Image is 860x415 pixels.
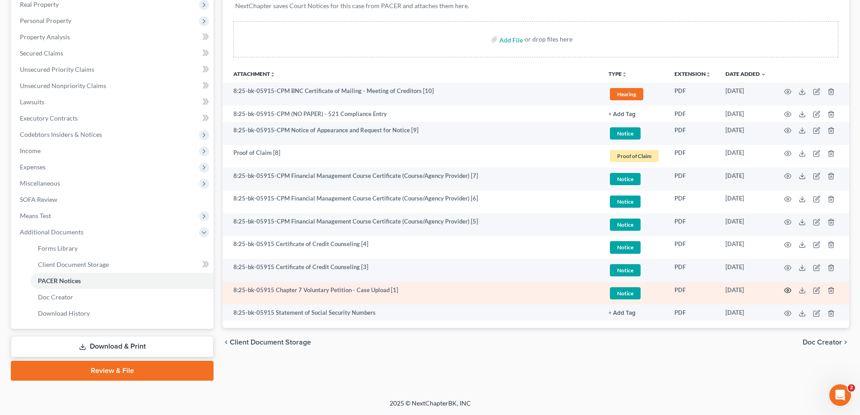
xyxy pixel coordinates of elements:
a: Proof of Claim [609,149,660,163]
span: Notice [610,196,641,208]
a: Property Analysis [13,29,214,45]
td: PDF [667,106,718,122]
td: 8:25-bk-05915 Chapter 7 Voluntary Petition - Case Upload [1] [223,282,601,305]
a: + Add Tag [609,110,660,118]
div: 2025 © NextChapterBK, INC [173,399,688,415]
span: Proof of Claim [610,150,659,162]
span: PACER Notices [38,277,81,284]
a: + Add Tag [609,308,660,317]
td: PDF [667,213,718,236]
span: Unsecured Priority Claims [20,65,94,73]
button: chevron_left Client Document Storage [223,339,311,346]
td: PDF [667,236,718,259]
td: 8:25-bk-05915-CPM (NO PAPER) - 521 Compliance Entry [223,106,601,122]
span: Client Document Storage [230,339,311,346]
a: Attachmentunfold_more [233,70,275,77]
td: [DATE] [718,191,773,214]
a: Executory Contracts [13,110,214,126]
a: Notice [609,240,660,255]
span: Download History [38,309,90,317]
a: Notice [609,126,660,141]
a: SOFA Review [13,191,214,208]
span: Property Analysis [20,33,70,41]
td: [DATE] [718,259,773,282]
span: Notice [610,264,641,276]
a: Client Document Storage [31,256,214,273]
td: Proof of Claim [8] [223,145,601,168]
td: 8:25-bk-05915 Certificate of Credit Counseling [4] [223,236,601,259]
i: unfold_more [706,72,711,77]
span: Doc Creator [803,339,842,346]
td: PDF [667,168,718,191]
a: Extensionunfold_more [674,70,711,77]
a: Review & File [11,361,214,381]
span: Real Property [20,0,59,8]
span: Personal Property [20,17,71,24]
td: 8:25-bk-05915-CPM Financial Management Course Certificate (Course/Agency Provider) [7] [223,168,601,191]
span: Hearing [610,88,643,100]
a: Unsecured Priority Claims [13,61,214,78]
td: [DATE] [718,282,773,305]
a: Secured Claims [13,45,214,61]
span: Additional Documents [20,228,84,236]
td: 8:25-bk-05915 Certificate of Credit Counseling [3] [223,259,601,282]
span: Notice [610,127,641,140]
td: [DATE] [718,122,773,145]
a: Notice [609,172,660,187]
td: PDF [667,83,718,106]
span: Forms Library [38,244,78,252]
a: Download History [31,305,214,322]
div: or drop files here [525,35,572,44]
i: chevron_right [842,339,849,346]
td: [DATE] [718,304,773,321]
a: Notice [609,263,660,278]
td: PDF [667,191,718,214]
span: Client Document Storage [38,261,109,268]
span: Unsecured Nonpriority Claims [20,82,106,89]
span: Lawsuits [20,98,44,106]
span: Secured Claims [20,49,63,57]
a: Lawsuits [13,94,214,110]
span: Miscellaneous [20,179,60,187]
a: Notice [609,194,660,209]
p: NextChapter saves Court Notices for this case from PACER and attaches them here. [235,1,837,10]
span: Codebtors Insiders & Notices [20,131,102,138]
a: Date Added expand_more [725,70,766,77]
td: 8:25-bk-05915-CPM BNC Certificate of Mailing - Meeting of Creditors [10] [223,83,601,106]
iframe: Intercom live chat [829,384,851,406]
td: PDF [667,304,718,321]
td: 8:25-bk-05915 Statement of Social Security Numbers [223,304,601,321]
a: Notice [609,286,660,301]
td: PDF [667,259,718,282]
a: Notice [609,217,660,232]
a: PACER Notices [31,273,214,289]
i: chevron_left [223,339,230,346]
i: expand_more [761,72,766,77]
span: Doc Creator [38,293,73,301]
a: Unsecured Nonpriority Claims [13,78,214,94]
td: [DATE] [718,106,773,122]
td: [DATE] [718,168,773,191]
span: 2 [848,384,855,392]
button: + Add Tag [609,112,636,117]
span: SOFA Review [20,196,57,203]
span: Expenses [20,163,46,171]
td: PDF [667,282,718,305]
td: 8:25-bk-05915-CPM Financial Management Course Certificate (Course/Agency Provider) [5] [223,213,601,236]
button: Doc Creator chevron_right [803,339,849,346]
a: Doc Creator [31,289,214,305]
button: TYPEunfold_more [609,71,627,77]
span: Means Test [20,212,51,219]
span: Income [20,147,41,154]
span: Notice [610,287,641,299]
td: [DATE] [718,236,773,259]
td: [DATE] [718,145,773,168]
button: + Add Tag [609,310,636,316]
td: PDF [667,145,718,168]
i: unfold_more [622,72,627,77]
span: Notice [610,241,641,253]
a: Forms Library [31,240,214,256]
span: Notice [610,173,641,185]
td: [DATE] [718,213,773,236]
a: Download & Print [11,336,214,357]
